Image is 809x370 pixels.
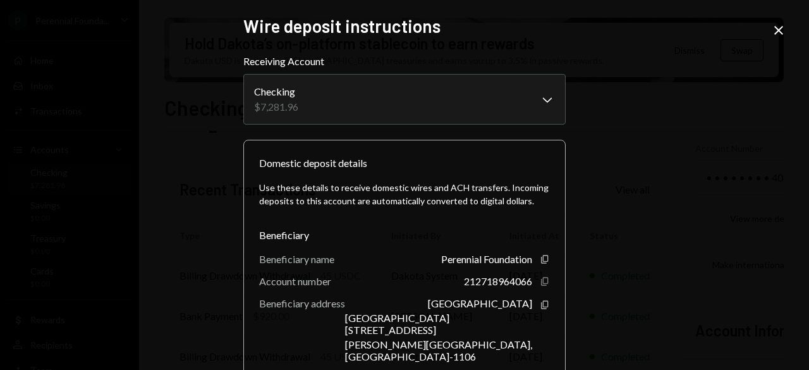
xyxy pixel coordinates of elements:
div: [PERSON_NAME][GEOGRAPHIC_DATA], [GEOGRAPHIC_DATA]-1106 [345,338,532,362]
label: Receiving Account [243,54,566,69]
div: Domestic deposit details [259,156,367,171]
div: 212718964066 [464,275,532,287]
div: [GEOGRAPHIC_DATA][STREET_ADDRESS] [345,312,532,336]
div: Beneficiary address [259,297,345,309]
div: [GEOGRAPHIC_DATA] [428,297,532,309]
button: Receiving Account [243,74,566,125]
div: Use these details to receive domestic wires and ACH transfers. Incoming deposits to this account ... [259,181,550,207]
div: Beneficiary name [259,253,334,265]
h2: Wire deposit instructions [243,14,566,39]
div: Account number [259,275,331,287]
div: Beneficiary [259,228,550,243]
div: Perennial Foundation [441,253,532,265]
